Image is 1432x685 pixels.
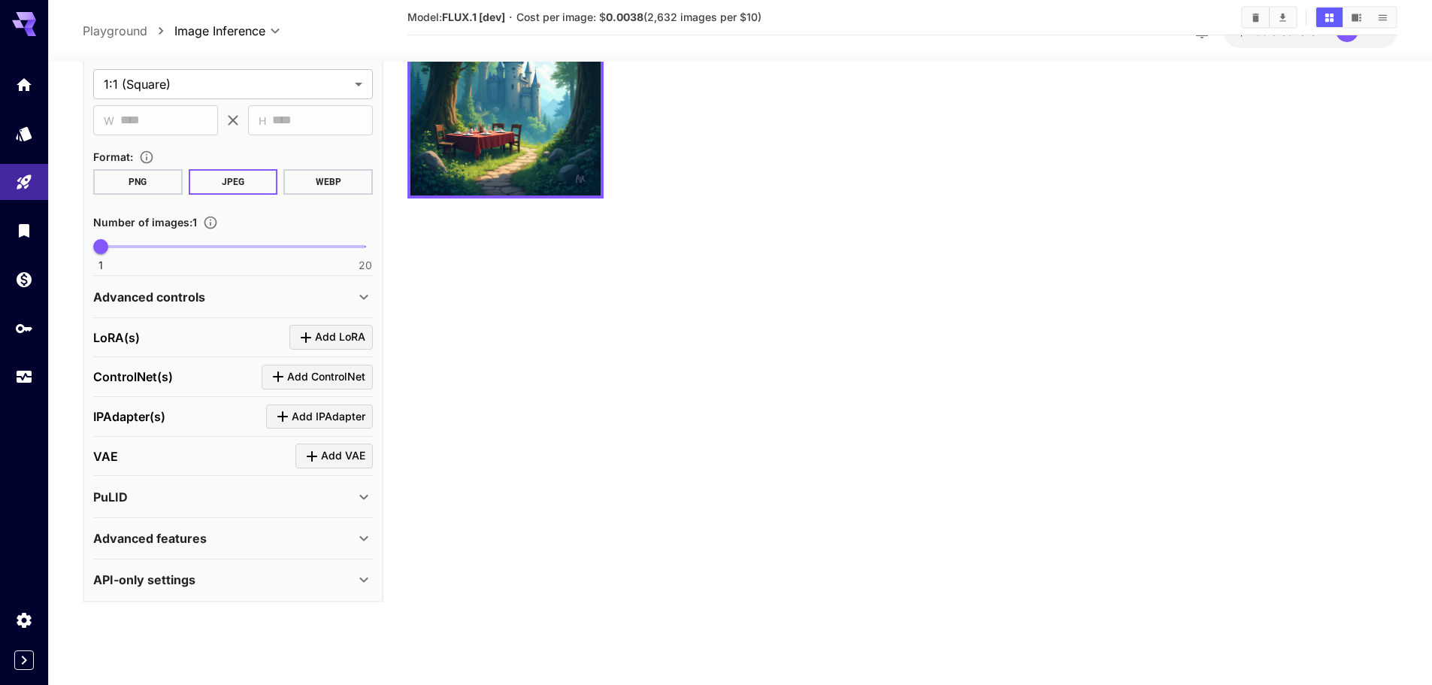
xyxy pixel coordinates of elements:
[1270,8,1296,27] button: Download All
[93,447,118,465] p: VAE
[15,173,33,192] div: Playground
[15,124,33,143] div: Models
[93,150,133,162] span: Format :
[104,111,114,129] span: W
[1370,8,1396,27] button: Show images in list view
[197,215,224,230] button: Specify how many images to generate in a single request. Each image generation will be charged se...
[93,168,183,194] button: PNG
[1243,8,1269,27] button: Clear Images
[509,8,513,26] p: ·
[407,11,505,23] span: Model:
[93,520,373,556] div: Advanced features
[93,215,197,228] span: Number of images : 1
[104,75,349,93] span: 1:1 (Square)
[15,319,33,338] div: API Keys
[174,22,265,40] span: Image Inference
[93,478,373,514] div: PuLID
[14,650,34,670] button: Expand sidebar
[1315,6,1397,29] div: Show images in grid viewShow images in video viewShow images in list view
[93,571,195,589] p: API-only settings
[606,11,643,23] b: 0.0038
[15,221,33,240] div: Library
[1238,25,1271,38] span: $2.00
[266,404,373,429] button: Click to add IPAdapter
[287,368,365,386] span: Add ControlNet
[15,75,33,94] div: Home
[295,444,373,468] button: Click to add VAE
[1316,8,1343,27] button: Show images in grid view
[189,168,278,194] button: JPEG
[315,328,365,347] span: Add LoRA
[83,22,147,40] a: Playground
[15,270,33,289] div: Wallet
[1271,25,1324,38] span: credits left
[289,325,373,350] button: Click to add LoRA
[516,11,761,23] span: Cost per image: $ (2,632 images per $10)
[1343,8,1370,27] button: Show images in video view
[93,368,173,386] p: ControlNet(s)
[1241,6,1297,29] div: Clear ImagesDownload All
[93,562,373,598] div: API-only settings
[93,487,128,505] p: PuLID
[283,168,373,194] button: WEBP
[321,447,365,465] span: Add VAE
[93,287,205,305] p: Advanced controls
[83,22,174,40] nav: breadcrumb
[359,258,372,273] span: 20
[262,365,373,389] button: Click to add ControlNet
[98,258,103,273] span: 1
[292,407,365,426] span: Add IPAdapter
[259,111,266,129] span: H
[133,150,160,165] button: Choose the file format for the output image.
[410,5,601,195] img: 9k=
[93,328,140,346] p: LoRA(s)
[93,408,165,426] p: IPAdapter(s)
[15,611,33,629] div: Settings
[93,529,207,547] p: Advanced features
[93,278,373,314] div: Advanced controls
[442,11,505,23] b: FLUX.1 [dev]
[15,368,33,386] div: Usage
